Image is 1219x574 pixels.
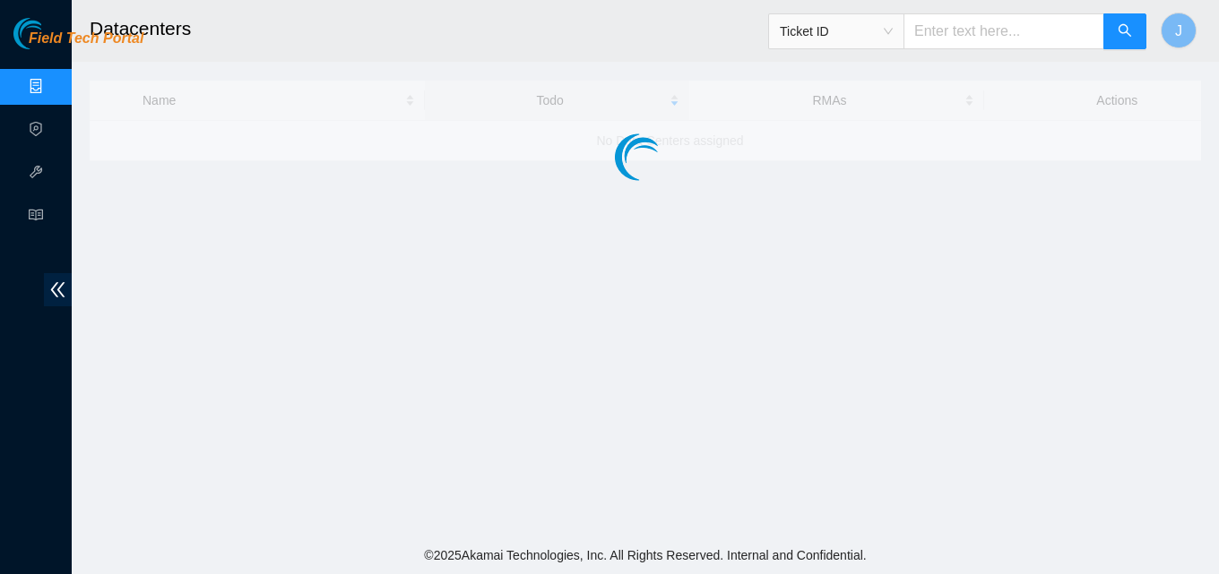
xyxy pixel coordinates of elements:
a: Akamai TechnologiesField Tech Portal [13,32,143,56]
span: Ticket ID [780,18,893,45]
span: Field Tech Portal [29,30,143,47]
span: search [1118,23,1132,40]
img: Akamai Technologies [13,18,91,49]
span: read [29,200,43,236]
span: double-left [44,273,72,306]
button: J [1161,13,1197,48]
input: Enter text here... [903,13,1104,49]
footer: © 2025 Akamai Technologies, Inc. All Rights Reserved. Internal and Confidential. [72,536,1219,574]
span: J [1175,20,1182,42]
button: search [1103,13,1146,49]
